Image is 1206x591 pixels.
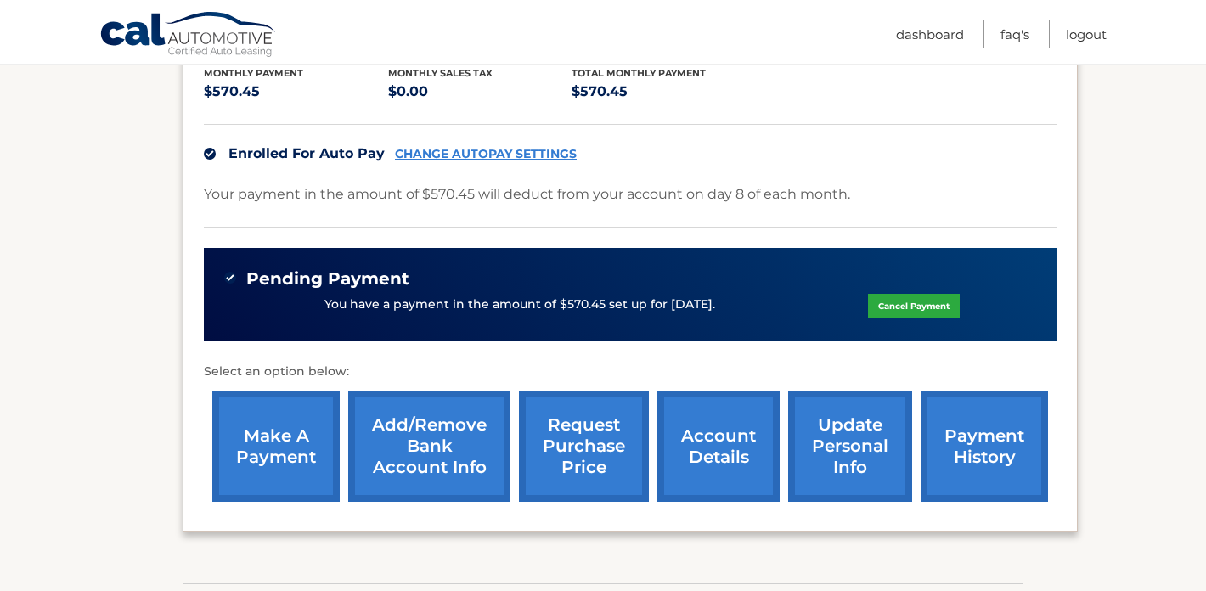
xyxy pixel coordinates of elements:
span: Pending Payment [246,268,409,290]
p: $0.00 [388,80,572,104]
a: payment history [921,391,1048,502]
span: Total Monthly Payment [572,67,706,79]
p: $570.45 [572,80,756,104]
span: Enrolled For Auto Pay [228,145,385,161]
p: Select an option below: [204,362,1057,382]
a: Dashboard [896,20,964,48]
a: make a payment [212,391,340,502]
a: account details [657,391,780,502]
img: check-green.svg [224,272,236,284]
span: Monthly sales Tax [388,67,493,79]
a: CHANGE AUTOPAY SETTINGS [395,147,577,161]
img: check.svg [204,148,216,160]
span: Monthly Payment [204,67,303,79]
a: update personal info [788,391,912,502]
a: Cancel Payment [868,294,960,318]
a: FAQ's [1000,20,1029,48]
a: request purchase price [519,391,649,502]
a: Add/Remove bank account info [348,391,510,502]
p: You have a payment in the amount of $570.45 set up for [DATE]. [324,295,715,314]
p: $570.45 [204,80,388,104]
a: Cal Automotive [99,11,278,60]
p: Your payment in the amount of $570.45 will deduct from your account on day 8 of each month. [204,183,850,206]
a: Logout [1066,20,1107,48]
